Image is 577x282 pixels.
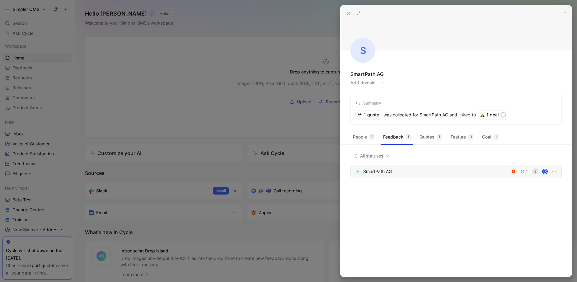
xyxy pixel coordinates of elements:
[448,132,476,142] button: Feature
[353,152,390,160] span: All statuses
[350,79,379,87] button: Add domain…
[480,132,501,142] button: Goal
[532,168,538,175] div: S
[480,113,485,117] img: ⛰️
[356,110,381,119] div: 1 quote
[526,170,528,173] span: 1
[363,168,508,175] div: SmartPath AG
[350,165,562,178] a: SmartPath AG1SJ
[350,38,375,63] div: S
[437,134,442,140] div: 1
[350,70,384,78] div: SmartPath AG
[356,110,476,119] div: was collected for SmartPath AG and linked to
[406,134,411,140] div: 1
[478,110,508,119] div: 1 goal
[381,132,413,142] button: Feedback
[369,134,374,140] div: 2
[543,169,547,174] div: J
[356,99,381,107] div: Summary
[519,168,529,175] button: 1
[350,132,377,142] button: People
[468,134,473,140] div: 0
[350,152,392,160] button: All statuses
[494,134,499,140] div: 1
[417,132,444,142] button: Quotes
